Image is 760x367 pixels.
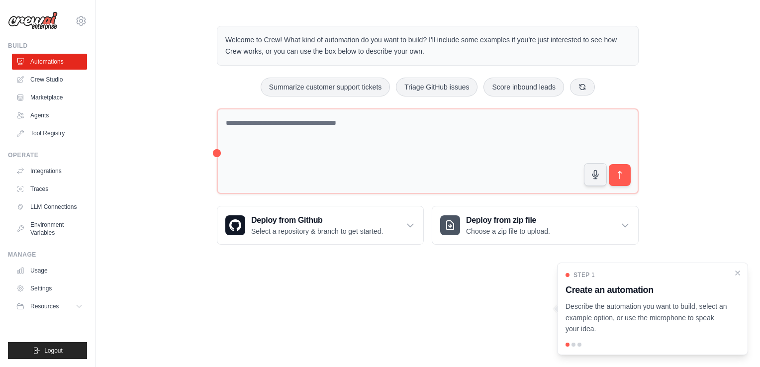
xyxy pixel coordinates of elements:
h3: Deploy from zip file [466,214,550,226]
a: Crew Studio [12,72,87,88]
button: Close walkthrough [734,269,742,277]
a: Integrations [12,163,87,179]
a: Marketplace [12,90,87,105]
button: Summarize customer support tickets [261,78,390,96]
p: Describe the automation you want to build, select an example option, or use the microphone to spe... [566,301,728,335]
a: Environment Variables [12,217,87,241]
p: Select a repository & branch to get started. [251,226,383,236]
span: Step 1 [573,271,595,279]
p: Welcome to Crew! What kind of automation do you want to build? I'll include some examples if you'... [225,34,630,57]
button: Triage GitHub issues [396,78,477,96]
div: Operate [8,151,87,159]
img: Logo [8,11,58,30]
h3: Create an automation [566,283,728,297]
p: Choose a zip file to upload. [466,226,550,236]
a: Settings [12,280,87,296]
div: Build [8,42,87,50]
button: Resources [12,298,87,314]
h3: Deploy from Github [251,214,383,226]
span: Logout [44,347,63,355]
button: Score inbound leads [483,78,564,96]
button: Logout [8,342,87,359]
a: Agents [12,107,87,123]
a: LLM Connections [12,199,87,215]
span: Resources [30,302,59,310]
div: Manage [8,251,87,259]
a: Usage [12,263,87,278]
a: Automations [12,54,87,70]
a: Tool Registry [12,125,87,141]
a: Traces [12,181,87,197]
